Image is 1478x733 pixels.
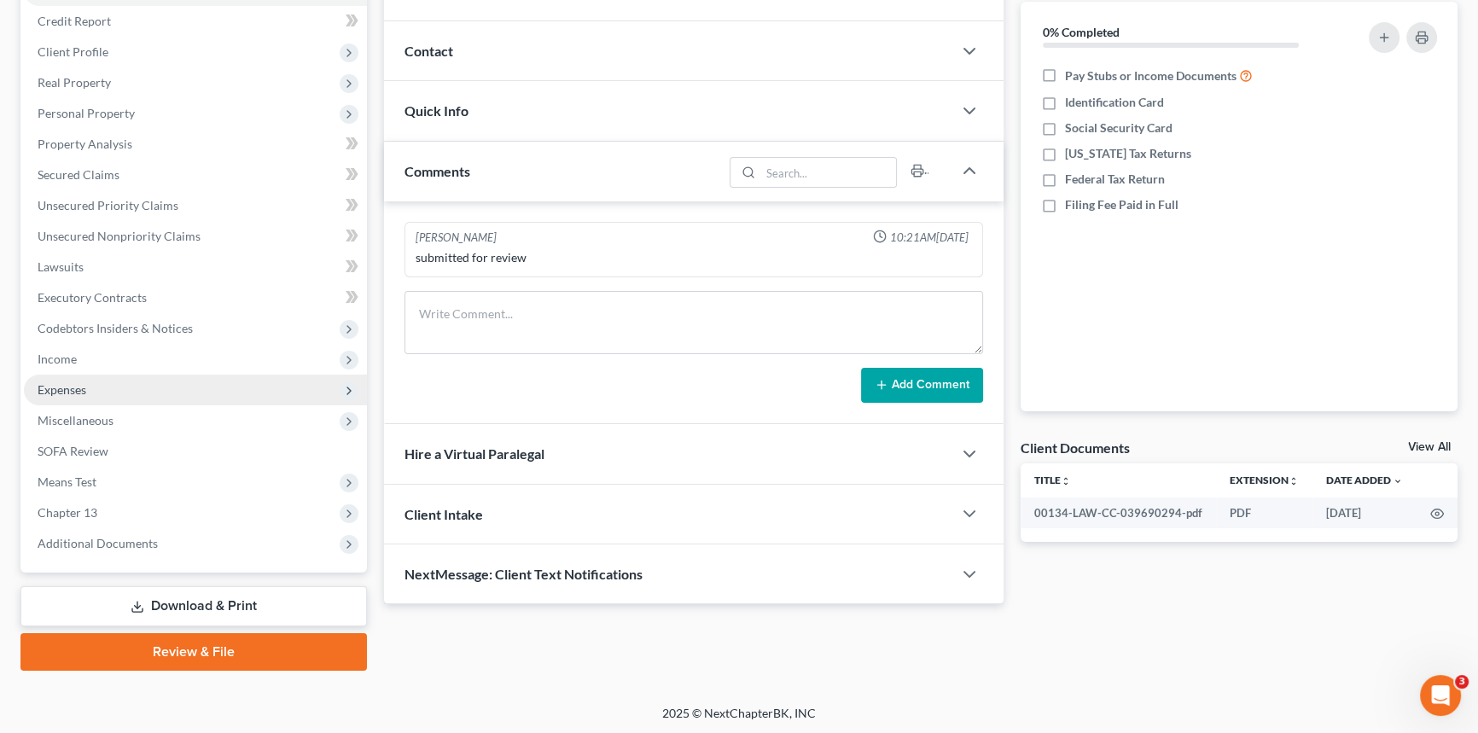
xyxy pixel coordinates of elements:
a: Extensionunfold_more [1230,474,1299,486]
a: Download & Print [20,586,367,626]
td: PDF [1216,497,1312,528]
iframe: Intercom live chat [1420,675,1461,716]
span: Contact [404,43,453,59]
div: submitted for review [416,249,972,266]
span: Additional Documents [38,536,158,550]
input: Search... [760,158,896,187]
span: [US_STATE] Tax Returns [1065,145,1191,162]
span: Unsecured Priority Claims [38,198,178,212]
span: Filing Fee Paid in Full [1065,196,1178,213]
div: [PERSON_NAME] [416,230,497,246]
a: Property Analysis [24,129,367,160]
a: Credit Report [24,6,367,37]
span: Means Test [38,474,96,489]
span: Client Intake [404,506,483,522]
a: View All [1408,441,1451,453]
strong: 0% Completed [1043,25,1120,39]
span: Comments [404,163,470,179]
span: Secured Claims [38,167,119,182]
td: 00134-LAW-CC-039690294-pdf [1021,497,1217,528]
span: Client Profile [38,44,108,59]
a: Unsecured Priority Claims [24,190,367,221]
span: Pay Stubs or Income Documents [1065,67,1237,84]
a: Titleunfold_more [1034,474,1071,486]
span: Personal Property [38,106,135,120]
a: Date Added expand_more [1326,474,1403,486]
span: Executory Contracts [38,290,147,305]
i: expand_more [1393,476,1403,486]
span: 10:21AM[DATE] [890,230,969,246]
i: unfold_more [1061,476,1071,486]
span: Expenses [38,382,86,397]
a: Executory Contracts [24,282,367,313]
div: Client Documents [1021,439,1130,457]
span: Income [38,352,77,366]
a: Review & File [20,633,367,671]
a: Unsecured Nonpriority Claims [24,221,367,252]
a: SOFA Review [24,436,367,467]
a: Lawsuits [24,252,367,282]
button: Add Comment [861,368,983,404]
td: [DATE] [1312,497,1417,528]
span: Chapter 13 [38,505,97,520]
i: unfold_more [1289,476,1299,486]
span: NextMessage: Client Text Notifications [404,566,643,582]
span: Quick Info [404,102,468,119]
span: Lawsuits [38,259,84,274]
span: Property Analysis [38,137,132,151]
span: Social Security Card [1065,119,1173,137]
span: Miscellaneous [38,413,113,428]
span: SOFA Review [38,444,108,458]
span: Codebtors Insiders & Notices [38,321,193,335]
span: Hire a Virtual Paralegal [404,445,544,462]
span: 3 [1455,675,1469,689]
span: Credit Report [38,14,111,28]
span: Unsecured Nonpriority Claims [38,229,201,243]
a: Secured Claims [24,160,367,190]
span: Real Property [38,75,111,90]
span: Federal Tax Return [1065,171,1165,188]
span: Identification Card [1065,94,1164,111]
